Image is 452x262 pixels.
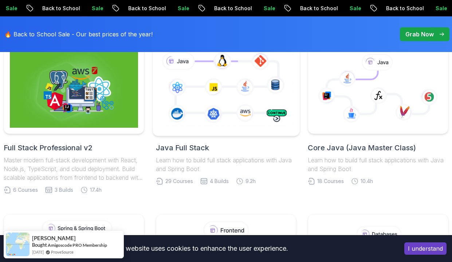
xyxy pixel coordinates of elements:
[48,242,107,248] a: Amigoscode PRO Membership
[194,5,244,12] p: Back to School
[32,249,44,255] span: [DATE]
[90,186,102,194] span: 17.4h
[404,242,447,255] button: Accept cookies
[4,30,153,39] p: 🔥 Back to School Sale - Our best prices of the year!
[4,43,144,194] a: Full Stack Professional v2Full Stack Professional v2Master modern full-stack development with Rea...
[5,241,393,257] div: This website uses cookies to enhance the user experience.
[55,186,73,194] span: 3 Builds
[23,5,72,12] p: Back to School
[10,49,138,128] img: Full Stack Professional v2
[366,5,416,12] p: Back to School
[308,43,448,185] a: Core Java (Java Master Class)Learn how to build full stack applications with Java and Spring Boot...
[280,5,330,12] p: Back to School
[6,233,30,256] img: provesource social proof notification image
[308,156,448,173] p: Learn how to build full stack applications with Java and Spring Boot
[32,242,47,248] span: Bought
[4,156,144,182] p: Master modern full-stack development with React, Node.js, TypeScript, and cloud deployment. Build...
[361,178,373,185] span: 10.4h
[156,156,296,173] p: Learn how to build full stack applications with Java and Spring Boot
[4,143,144,153] h2: Full Stack Professional v2
[51,249,74,255] a: ProveSource
[109,5,158,12] p: Back to School
[210,178,229,185] span: 4 Builds
[245,178,256,185] span: 9.2h
[330,5,353,12] p: Sale
[158,5,181,12] p: Sale
[317,178,344,185] span: 18 Courses
[13,186,38,194] span: 6 Courses
[165,178,193,185] span: 29 Courses
[72,5,95,12] p: Sale
[405,30,434,39] p: Grab Now
[32,235,76,241] span: [PERSON_NAME]
[244,5,267,12] p: Sale
[308,143,448,153] h2: Core Java (Java Master Class)
[416,5,439,12] p: Sale
[156,43,296,185] a: Java Full StackLearn how to build full stack applications with Java and Spring Boot29 Courses4 Bu...
[156,143,296,153] h2: Java Full Stack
